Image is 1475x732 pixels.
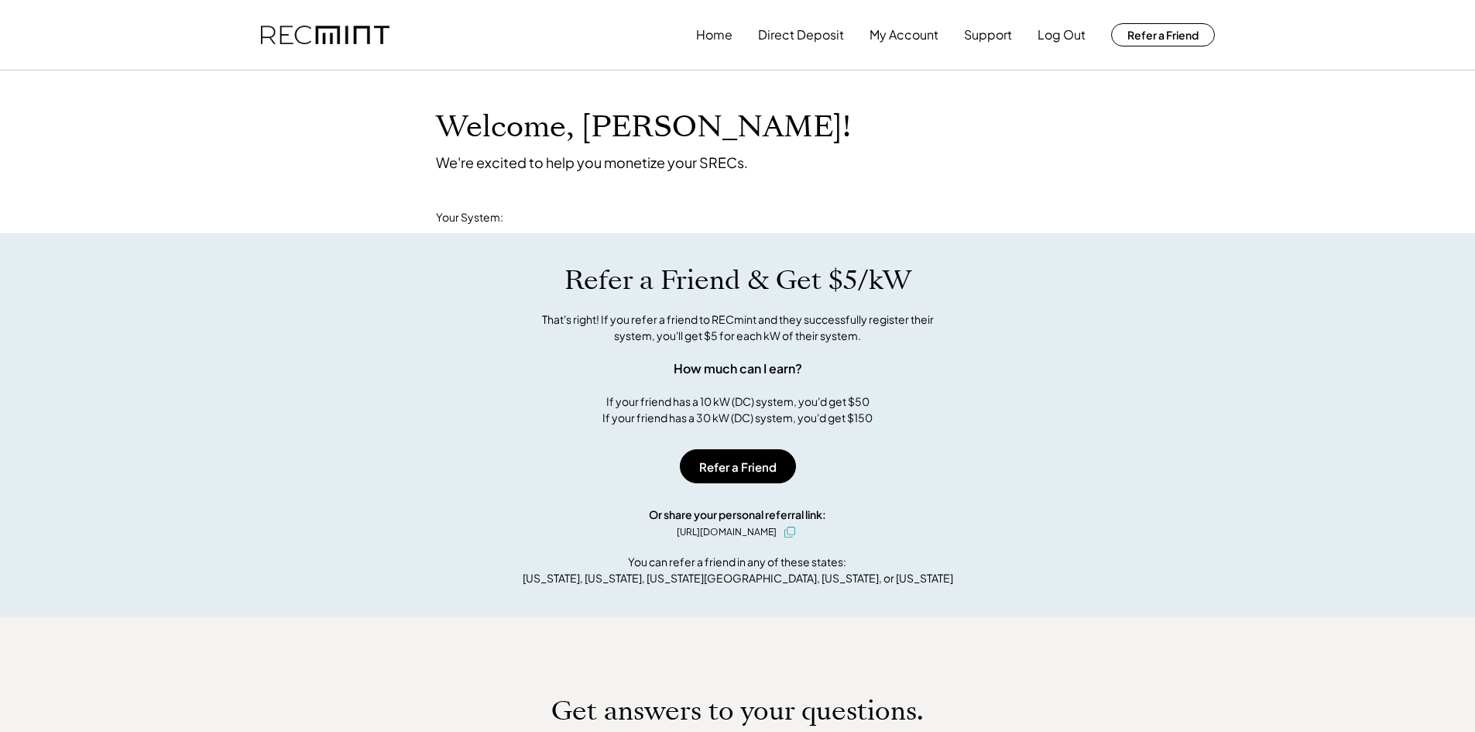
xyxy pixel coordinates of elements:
div: Or share your personal referral link: [649,507,826,523]
img: recmint-logotype%403x.png [261,26,389,45]
div: That's right! If you refer a friend to RECmint and they successfully register their system, you'l... [525,311,951,344]
div: Your System: [436,210,503,225]
h1: Get answers to your questions. [551,695,924,727]
div: If your friend has a 10 kW (DC) system, you'd get $50 If your friend has a 30 kW (DC) system, you... [602,393,873,426]
button: Support [964,19,1012,50]
h1: Refer a Friend & Get $5/kW [564,264,911,297]
div: You can refer a friend in any of these states: [US_STATE], [US_STATE], [US_STATE][GEOGRAPHIC_DATA... [523,554,953,586]
button: My Account [870,19,938,50]
button: Home [696,19,732,50]
button: Direct Deposit [758,19,844,50]
div: We're excited to help you monetize your SRECs. [436,153,748,171]
button: Log Out [1038,19,1086,50]
h1: Welcome, [PERSON_NAME]! [436,109,851,146]
button: Refer a Friend [680,449,796,483]
button: click to copy [780,523,799,541]
div: How much can I earn? [674,359,802,378]
button: Refer a Friend [1111,23,1215,46]
div: [URL][DOMAIN_NAME] [677,525,777,539]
